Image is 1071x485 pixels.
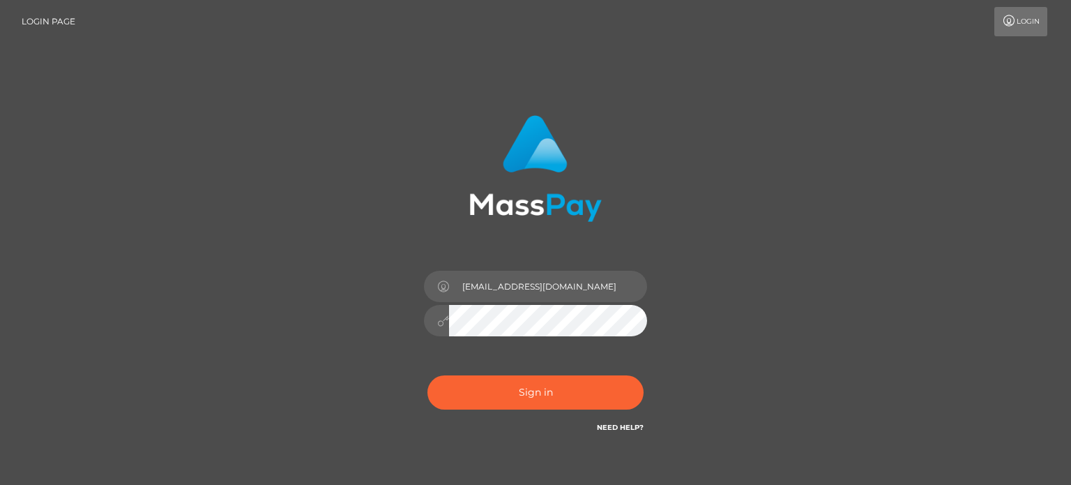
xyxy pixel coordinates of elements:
a: Login [994,7,1047,36]
input: Username... [449,271,647,302]
button: Sign in [427,375,644,410]
img: MassPay Login [469,115,602,222]
a: Login Page [22,7,75,36]
a: Need Help? [597,423,644,432]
